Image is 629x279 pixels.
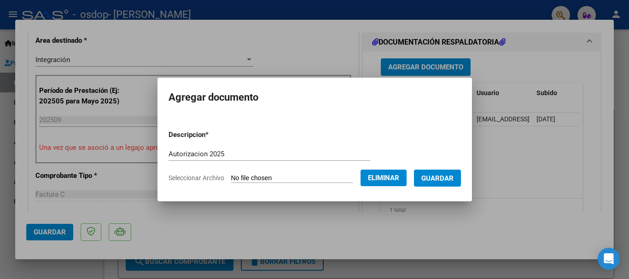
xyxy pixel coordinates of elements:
[414,170,461,187] button: Guardar
[368,174,399,182] span: Eliminar
[169,174,224,182] span: Seleccionar Archivo
[598,248,620,270] div: Open Intercom Messenger
[169,130,256,140] p: Descripcion
[361,170,407,186] button: Eliminar
[169,89,461,106] h2: Agregar documento
[421,174,454,182] span: Guardar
